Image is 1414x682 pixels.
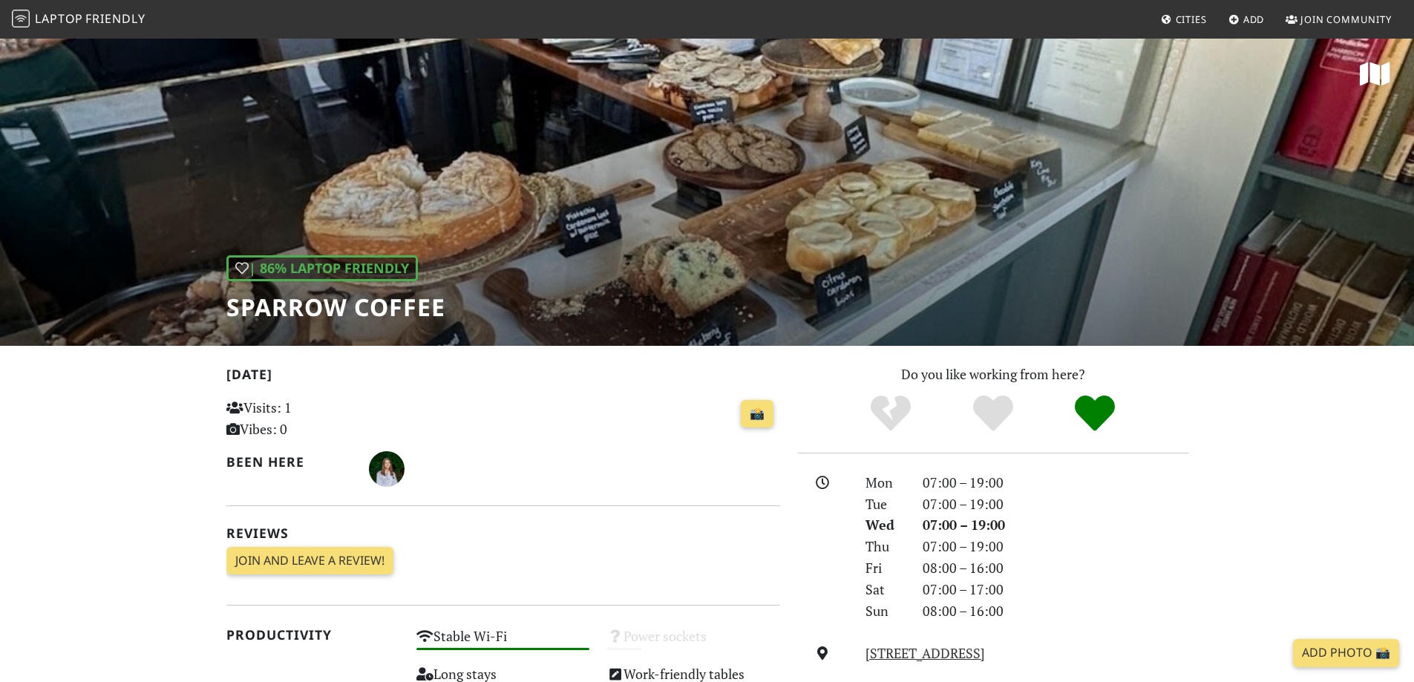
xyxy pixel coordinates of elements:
h1: Sparrow Coffee [226,293,445,321]
div: 08:00 – 16:00 [914,600,1197,622]
div: 08:00 – 16:00 [914,557,1197,579]
span: Laptop [35,10,83,27]
div: Fri [857,557,913,579]
h2: Reviews [226,525,780,541]
div: | 86% Laptop Friendly [226,255,418,281]
div: Stable Wi-Fi [407,624,598,662]
a: Join Community [1280,6,1398,33]
div: No [839,393,942,434]
h2: Productivity [226,627,399,643]
a: 📸 [741,400,773,428]
a: Cities [1155,6,1213,33]
a: LaptopFriendly LaptopFriendly [12,7,145,33]
div: Definitely! [1044,393,1146,434]
span: Join Community [1300,13,1392,26]
a: Add Photo 📸 [1293,639,1399,667]
a: [STREET_ADDRESS] [865,644,985,662]
span: Friendly [85,10,145,27]
div: 07:00 – 19:00 [914,514,1197,536]
div: 07:00 – 17:00 [914,579,1197,600]
p: Do you like working from here? [798,364,1188,385]
div: Sat [857,579,913,600]
span: Cities [1176,13,1207,26]
img: 6156-avery.jpg [369,451,405,487]
div: Thu [857,536,913,557]
h2: Been here [226,454,352,470]
div: Power sockets [598,624,789,662]
div: Tue [857,494,913,515]
h2: [DATE] [226,367,780,388]
div: Sun [857,600,913,622]
p: Visits: 1 Vibes: 0 [226,397,399,440]
div: Wed [857,514,913,536]
span: Avery Mateychuk [369,459,405,476]
a: Join and leave a review! [226,547,393,575]
div: 07:00 – 19:00 [914,494,1197,515]
div: Mon [857,472,913,494]
a: Add [1222,6,1271,33]
div: 07:00 – 19:00 [914,472,1197,494]
div: 07:00 – 19:00 [914,536,1197,557]
span: Add [1243,13,1265,26]
img: LaptopFriendly [12,10,30,27]
div: Yes [942,393,1044,434]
